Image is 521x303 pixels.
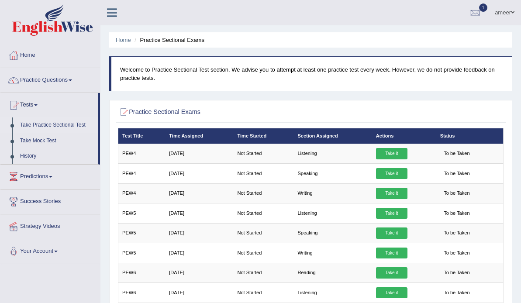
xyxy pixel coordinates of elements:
a: Your Account [0,239,100,261]
td: Not Started [233,223,293,243]
td: Listening [293,283,372,303]
td: Not Started [233,144,293,163]
a: Strategy Videos [0,214,100,236]
a: Take it [376,188,407,199]
th: Section Assigned [293,128,372,144]
a: Home [0,43,100,65]
td: PEW4 [118,164,165,183]
a: Take it [376,148,407,159]
td: Speaking [293,164,372,183]
span: To be Taken [440,148,473,159]
a: Take it [376,208,407,219]
td: PEW6 [118,263,165,282]
th: Time Assigned [165,128,233,144]
td: Writing [293,183,372,203]
span: To be Taken [440,168,473,179]
td: PEW5 [118,203,165,223]
td: PEW4 [118,183,165,203]
a: Take it [376,168,407,179]
td: PEW4 [118,144,165,163]
td: Speaking [293,223,372,243]
td: [DATE] [165,263,233,282]
span: To be Taken [440,248,473,259]
td: PEW5 [118,223,165,243]
a: Take Mock Test [16,133,98,149]
span: To be Taken [440,267,473,279]
td: Listening [293,144,372,163]
span: To be Taken [440,208,473,219]
td: Not Started [233,243,293,263]
th: Time Started [233,128,293,144]
th: Test Title [118,128,165,144]
a: Take Practice Sectional Test [16,117,98,133]
a: Practice Questions [0,68,100,90]
td: [DATE] [165,203,233,223]
td: [DATE] [165,283,233,303]
td: [DATE] [165,183,233,203]
a: Take it [376,227,407,239]
td: Not Started [233,283,293,303]
td: Reading [293,263,372,282]
a: Predictions [0,165,100,186]
a: Take it [376,267,407,279]
td: Writing [293,243,372,263]
td: [DATE] [165,164,233,183]
td: [DATE] [165,223,233,243]
td: PEW6 [118,283,165,303]
span: To be Taken [440,287,473,299]
a: Tests [0,93,98,115]
td: Listening [293,203,372,223]
span: 1 [479,3,488,12]
th: Actions [372,128,436,144]
a: Take it [376,248,407,259]
span: To be Taken [440,188,473,199]
td: Not Started [233,263,293,282]
td: Not Started [233,183,293,203]
td: PEW5 [118,243,165,263]
li: Practice Sectional Exams [132,36,204,44]
a: Success Stories [0,189,100,211]
td: Not Started [233,164,293,183]
a: History [16,148,98,164]
td: [DATE] [165,243,233,263]
span: To be Taken [440,227,473,239]
th: Status [436,128,503,144]
a: Take it [376,287,407,299]
h2: Practice Sectional Exams [118,107,357,118]
td: [DATE] [165,144,233,163]
a: Home [116,37,131,43]
td: Not Started [233,203,293,223]
p: Welcome to Practice Sectional Test section. We advise you to attempt at least one practice test e... [120,65,503,82]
